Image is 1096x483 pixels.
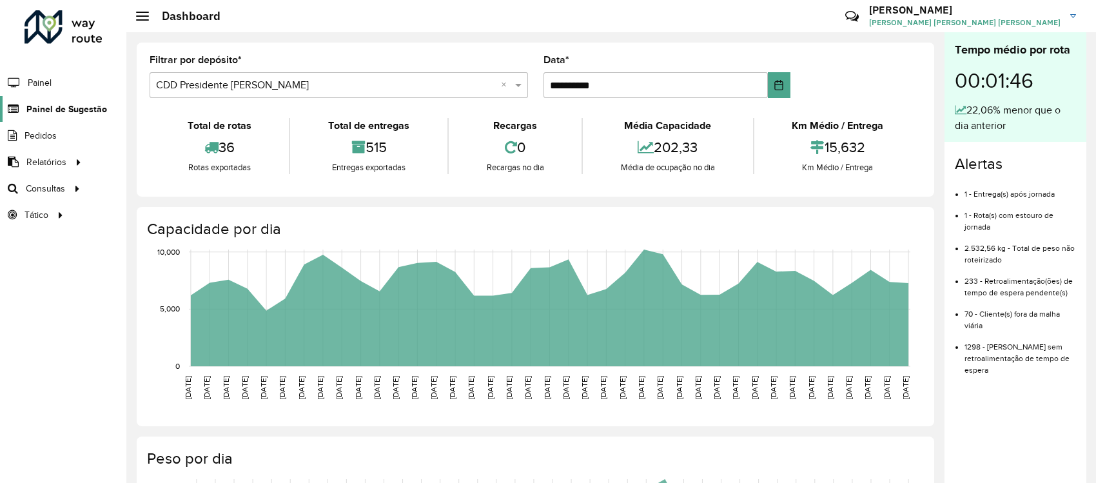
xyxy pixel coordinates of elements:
text: [DATE] [278,376,286,399]
li: 70 - Cliente(s) fora da malha viária [964,299,1076,331]
text: [DATE] [656,376,664,399]
text: [DATE] [524,376,532,399]
label: Data [543,52,569,68]
text: [DATE] [807,376,816,399]
div: Km Médio / Entrega [758,118,918,133]
text: 5,000 [160,305,180,313]
text: [DATE] [354,376,362,399]
div: 22,06% menor que o dia anterior [955,103,1076,133]
div: 36 [153,133,286,161]
span: Tático [24,208,48,222]
div: Total de entregas [293,118,444,133]
div: 0 [452,133,578,161]
text: [DATE] [826,376,834,399]
li: 2.532,56 kg - Total de peso não roteirizado [964,233,1076,266]
div: Média Capacidade [586,118,749,133]
text: [DATE] [543,376,551,399]
h3: [PERSON_NAME] [869,4,1061,16]
span: Clear all [501,77,512,93]
div: Entregas exportadas [293,161,444,174]
text: [DATE] [580,376,589,399]
text: [DATE] [467,376,475,399]
div: 515 [293,133,444,161]
h4: Alertas [955,155,1076,173]
li: 233 - Retroalimentação(ões) de tempo de espera pendente(s) [964,266,1076,299]
button: Choose Date [768,72,790,98]
text: [DATE] [222,376,230,399]
text: [DATE] [486,376,494,399]
text: [DATE] [731,376,739,399]
text: [DATE] [637,376,645,399]
text: [DATE] [712,376,721,399]
text: [DATE] [863,376,872,399]
span: Consultas [26,182,65,195]
span: Painel [28,76,52,90]
li: 1 - Rota(s) com estouro de jornada [964,200,1076,233]
text: [DATE] [883,376,891,399]
text: [DATE] [845,376,853,399]
span: Relatórios [26,155,66,169]
text: 10,000 [157,248,180,256]
div: 202,33 [586,133,749,161]
text: [DATE] [429,376,438,399]
div: Tempo médio por rota [955,41,1076,59]
text: [DATE] [675,376,683,399]
text: [DATE] [391,376,400,399]
text: [DATE] [202,376,211,399]
text: [DATE] [410,376,418,399]
text: [DATE] [259,376,268,399]
text: [DATE] [599,376,607,399]
text: [DATE] [240,376,249,399]
div: Recargas no dia [452,161,578,174]
li: 1298 - [PERSON_NAME] sem retroalimentação de tempo de espera [964,331,1076,376]
a: Contato Rápido [838,3,866,30]
text: [DATE] [297,376,306,399]
text: [DATE] [618,376,627,399]
div: Recargas [452,118,578,133]
text: [DATE] [316,376,324,399]
h4: Peso por dia [147,449,921,468]
div: 15,632 [758,133,918,161]
div: Rotas exportadas [153,161,286,174]
text: [DATE] [769,376,778,399]
span: Pedidos [24,129,57,143]
h4: Capacidade por dia [147,220,921,239]
text: 0 [175,362,180,370]
text: [DATE] [750,376,759,399]
span: [PERSON_NAME] [PERSON_NAME] [PERSON_NAME] [869,17,1061,28]
label: Filtrar por depósito [150,52,242,68]
text: [DATE] [901,376,910,399]
div: Km Médio / Entrega [758,161,918,174]
text: [DATE] [335,376,343,399]
div: 00:01:46 [955,59,1076,103]
text: [DATE] [694,376,702,399]
text: [DATE] [788,376,796,399]
div: Total de rotas [153,118,286,133]
div: Média de ocupação no dia [586,161,749,174]
text: [DATE] [505,376,513,399]
text: [DATE] [562,376,570,399]
span: Painel de Sugestão [26,103,107,116]
text: [DATE] [448,376,456,399]
text: [DATE] [373,376,381,399]
li: 1 - Entrega(s) após jornada [964,179,1076,200]
text: [DATE] [184,376,192,399]
h2: Dashboard [149,9,220,23]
